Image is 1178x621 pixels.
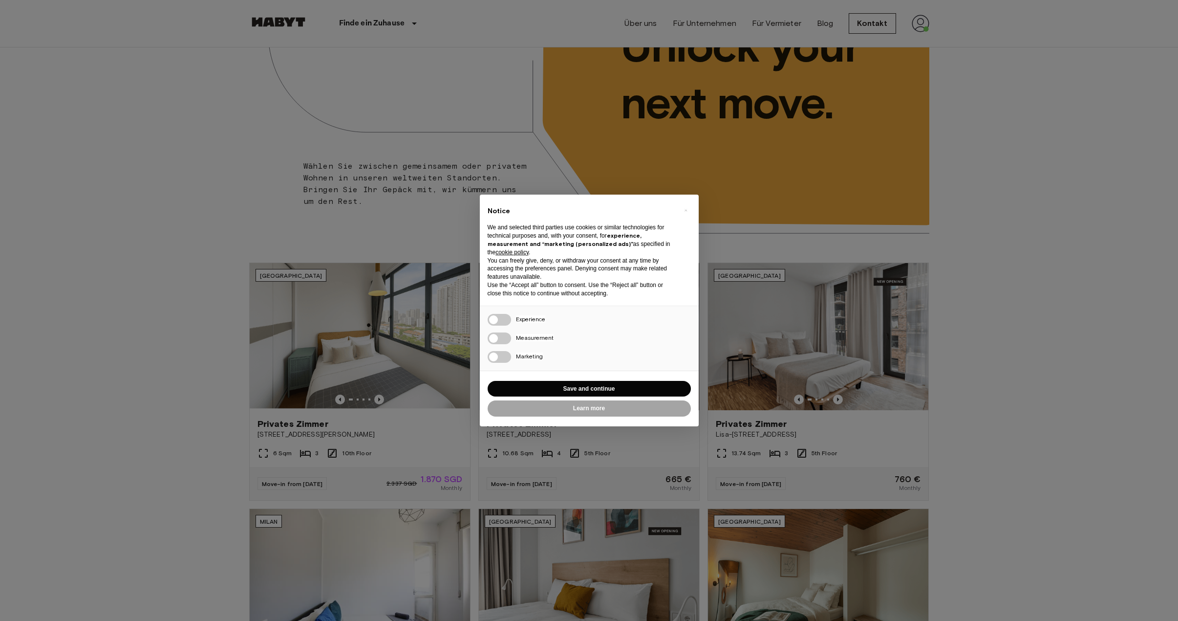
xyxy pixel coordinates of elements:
button: Save and continue [488,381,691,397]
span: Measurement [516,334,554,341]
button: Close this notice [678,202,694,218]
span: Experience [516,315,545,323]
span: × [684,204,687,216]
a: cookie policy [495,249,529,256]
p: You can freely give, deny, or withdraw your consent at any time by accessing the preferences pane... [488,257,675,281]
span: Marketing [516,353,543,360]
button: Learn more [488,400,691,417]
h2: Notice [488,206,675,216]
p: Use the “Accept all” button to consent. Use the “Reject all” button or close this notice to conti... [488,281,675,298]
strong: experience, measurement and “marketing (personalized ads)” [488,232,642,247]
p: We and selected third parties use cookies or similar technologies for technical purposes and, wit... [488,223,675,256]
